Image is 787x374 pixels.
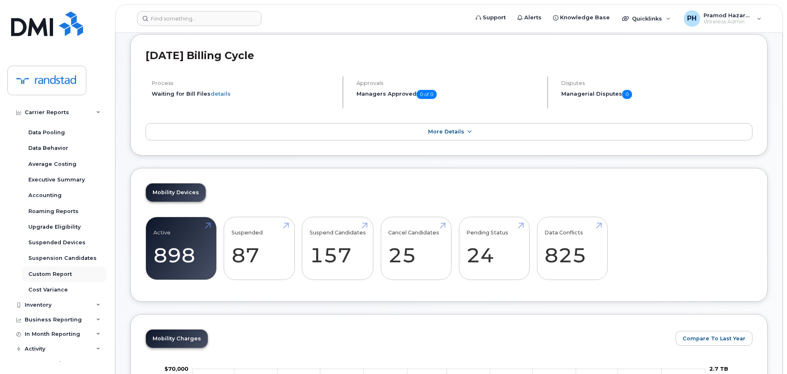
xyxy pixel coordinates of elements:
a: Alerts [512,9,547,26]
span: More Details [428,128,464,135]
a: Cancel Candidates 25 [388,221,444,275]
li: Waiting for Bill Files [152,90,336,98]
h4: Approvals [356,80,540,86]
a: Mobility Devices [146,184,206,202]
div: Quicklinks [616,10,676,27]
span: Quicklinks [632,15,662,22]
a: Mobility Charges [146,330,208,348]
h5: Managerial Disputes [561,90,752,99]
span: Pramod Hazareesing [704,12,753,18]
tspan: 2.7 TB [709,365,728,372]
a: details [211,90,231,97]
span: 0 [622,90,632,99]
tspan: $70,000 [164,365,188,372]
g: $0 [164,365,188,372]
button: Compare To Last Year [676,331,752,346]
a: Pending Status 24 [466,221,522,275]
a: Data Conflicts 825 [544,221,600,275]
span: Compare To Last Year [683,335,745,342]
span: Wireless Admin [704,18,753,25]
a: Suspend Candidates 157 [310,221,366,275]
span: PH [687,14,697,23]
h4: Disputes [561,80,752,86]
input: Find something... [137,11,262,26]
a: Active 898 [153,221,209,275]
h5: Managers Approved [356,90,540,99]
a: Suspended 87 [231,221,287,275]
a: Support [470,9,512,26]
h4: Process [152,80,336,86]
h2: [DATE] Billing Cycle [146,49,752,62]
span: 0 of 0 [417,90,437,99]
div: Pramod Hazareesing [678,10,767,27]
a: Knowledge Base [547,9,616,26]
span: Alerts [524,14,542,22]
span: Support [483,14,506,22]
span: Knowledge Base [560,14,610,22]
